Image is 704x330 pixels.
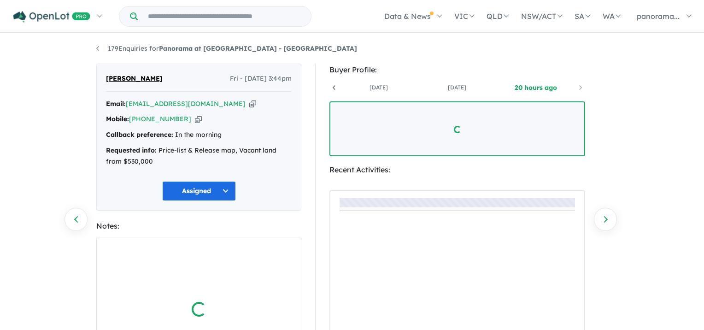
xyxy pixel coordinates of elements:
[106,100,126,108] strong: Email:
[159,44,357,53] strong: Panorama at [GEOGRAPHIC_DATA] - [GEOGRAPHIC_DATA]
[106,130,292,141] div: In the morning
[637,12,680,21] span: panorama...
[129,115,191,123] a: [PHONE_NUMBER]
[106,146,157,154] strong: Requested info:
[106,145,292,167] div: Price-list & Release map, Vacant land from $530,000
[195,114,202,124] button: Copy
[162,181,236,201] button: Assigned
[249,99,256,109] button: Copy
[96,44,357,53] a: 179Enquiries forPanorama at [GEOGRAPHIC_DATA] - [GEOGRAPHIC_DATA]
[96,220,301,232] div: Notes:
[329,164,585,176] div: Recent Activities:
[140,6,309,26] input: Try estate name, suburb, builder or developer
[418,83,496,92] a: [DATE]
[329,64,585,76] div: Buyer Profile:
[230,73,292,84] span: Fri - [DATE] 3:44pm
[96,43,608,54] nav: breadcrumb
[126,100,246,108] a: [EMAIL_ADDRESS][DOMAIN_NAME]
[13,11,90,23] img: Openlot PRO Logo White
[497,83,575,92] a: 20 hours ago
[106,73,163,84] span: [PERSON_NAME]
[106,130,173,139] strong: Callback preference:
[106,115,129,123] strong: Mobile:
[340,83,418,92] a: [DATE]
